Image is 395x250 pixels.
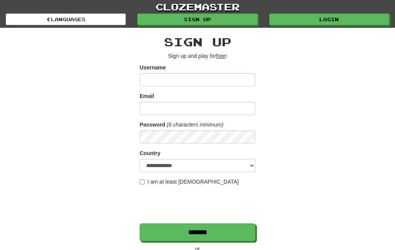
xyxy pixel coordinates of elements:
[140,179,145,184] input: I am at least [DEMOGRAPHIC_DATA]
[137,14,257,25] a: Sign up
[140,52,255,60] p: Sign up and play for !
[140,92,154,100] label: Email
[140,64,166,71] label: Username
[140,178,239,186] label: I am at least [DEMOGRAPHIC_DATA]
[216,53,225,59] u: free
[140,149,160,157] label: Country
[6,14,126,25] a: Languages
[140,189,257,220] iframe: reCAPTCHA
[269,14,389,25] a: Login
[140,35,255,48] h2: Sign up
[140,121,165,128] label: Password
[167,122,223,128] em: (6 characters minimum)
